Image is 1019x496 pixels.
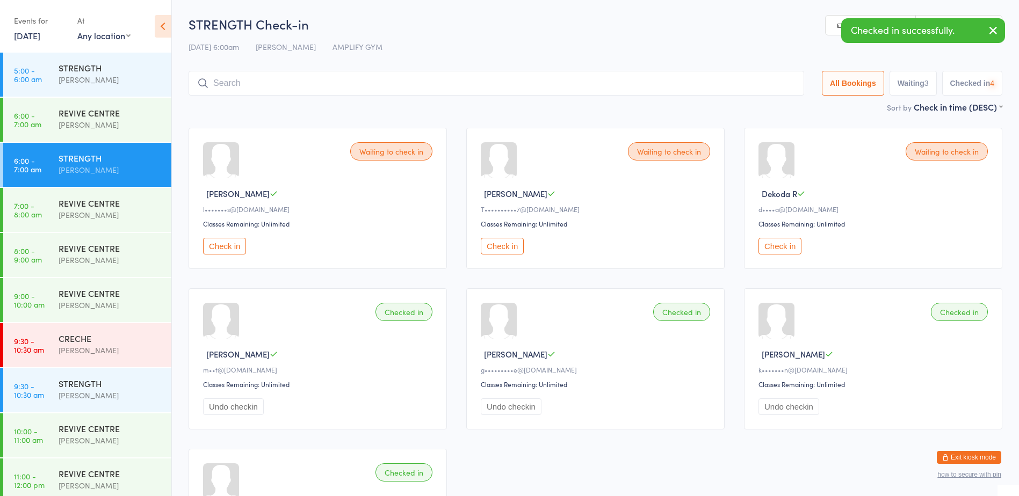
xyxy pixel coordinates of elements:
[481,205,713,214] div: T••••••••••7@[DOMAIN_NAME]
[203,380,436,389] div: Classes Remaining: Unlimited
[77,30,131,41] div: Any location
[59,332,162,344] div: CRECHE
[59,62,162,74] div: STRENGTH
[481,219,713,228] div: Classes Remaining: Unlimited
[481,380,713,389] div: Classes Remaining: Unlimited
[59,164,162,176] div: [PERSON_NAME]
[375,303,432,321] div: Checked in
[758,365,991,374] div: k•••••••n@[DOMAIN_NAME]
[887,102,912,113] label: Sort by
[906,142,988,161] div: Waiting to check in
[59,468,162,479] div: REVIVE CENTRE
[3,413,171,457] a: 10:00 -11:00 amREVIVE CENTRE[PERSON_NAME]
[3,143,171,187] a: 6:00 -7:00 amSTRENGTH[PERSON_NAME]
[59,74,162,86] div: [PERSON_NAME]
[206,188,270,199] span: [PERSON_NAME]
[59,287,162,299] div: REVIVE CENTRE
[59,344,162,356] div: [PERSON_NAME]
[3,368,171,412] a: 9:30 -10:30 amSTRENGTH[PERSON_NAME]
[3,323,171,367] a: 9:30 -10:30 amCRECHE[PERSON_NAME]
[628,142,710,161] div: Waiting to check in
[203,219,436,228] div: Classes Remaining: Unlimited
[762,348,825,360] span: [PERSON_NAME]
[3,188,171,232] a: 7:00 -8:00 amREVIVE CENTRE[PERSON_NAME]
[59,434,162,447] div: [PERSON_NAME]
[203,365,436,374] div: m••t@[DOMAIN_NAME]
[758,380,991,389] div: Classes Remaining: Unlimited
[758,238,801,254] button: Check in
[841,18,1005,43] div: Checked in successfully.
[14,111,41,128] time: 6:00 - 7:00 am
[481,365,713,374] div: g•••••••••e@[DOMAIN_NAME]
[890,71,937,96] button: Waiting3
[189,71,804,96] input: Search
[942,71,1003,96] button: Checked in4
[481,238,524,254] button: Check in
[14,337,44,354] time: 9:30 - 10:30 am
[59,242,162,254] div: REVIVE CENTRE
[481,398,541,415] button: Undo checkin
[59,254,162,266] div: [PERSON_NAME]
[206,348,270,360] span: [PERSON_NAME]
[203,238,246,254] button: Check in
[937,471,1001,478] button: how to secure with pin
[14,427,43,444] time: 10:00 - 11:00 am
[653,303,710,321] div: Checked in
[3,53,171,97] a: 5:00 -6:00 amSTRENGTH[PERSON_NAME]
[189,41,239,52] span: [DATE] 6:00am
[14,12,67,30] div: Events for
[59,377,162,389] div: STRENGTH
[484,188,547,199] span: [PERSON_NAME]
[77,12,131,30] div: At
[914,101,1002,113] div: Check in time (DESC)
[3,98,171,142] a: 6:00 -7:00 amREVIVE CENTRE[PERSON_NAME]
[924,79,929,87] div: 3
[3,233,171,277] a: 8:00 -9:00 amREVIVE CENTRE[PERSON_NAME]
[350,142,432,161] div: Waiting to check in
[14,382,44,399] time: 9:30 - 10:30 am
[758,205,991,214] div: d••••a@[DOMAIN_NAME]
[333,41,382,52] span: AMPLIFY GYM
[59,299,162,311] div: [PERSON_NAME]
[3,278,171,322] a: 9:00 -10:00 amREVIVE CENTRE[PERSON_NAME]
[14,291,45,309] time: 9:00 - 10:00 am
[822,71,884,96] button: All Bookings
[758,398,819,415] button: Undo checkin
[937,451,1001,464] button: Exit kiosk mode
[758,219,991,228] div: Classes Remaining: Unlimited
[256,41,316,52] span: [PERSON_NAME]
[14,30,40,41] a: [DATE]
[203,205,436,214] div: l•••••••s@[DOMAIN_NAME]
[14,472,45,489] time: 11:00 - 12:00 pm
[14,246,42,264] time: 8:00 - 9:00 am
[59,197,162,209] div: REVIVE CENTRE
[59,119,162,131] div: [PERSON_NAME]
[59,422,162,434] div: REVIVE CENTRE
[14,66,42,83] time: 5:00 - 6:00 am
[203,398,264,415] button: Undo checkin
[59,107,162,119] div: REVIVE CENTRE
[59,209,162,221] div: [PERSON_NAME]
[990,79,994,87] div: 4
[59,152,162,164] div: STRENGTH
[189,15,1002,33] h2: STRENGTH Check-in
[931,303,988,321] div: Checked in
[375,463,432,482] div: Checked in
[484,348,547,360] span: [PERSON_NAME]
[59,479,162,492] div: [PERSON_NAME]
[59,389,162,402] div: [PERSON_NAME]
[14,201,42,218] time: 7:00 - 8:00 am
[762,188,797,199] span: Dekoda R
[14,156,41,173] time: 6:00 - 7:00 am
